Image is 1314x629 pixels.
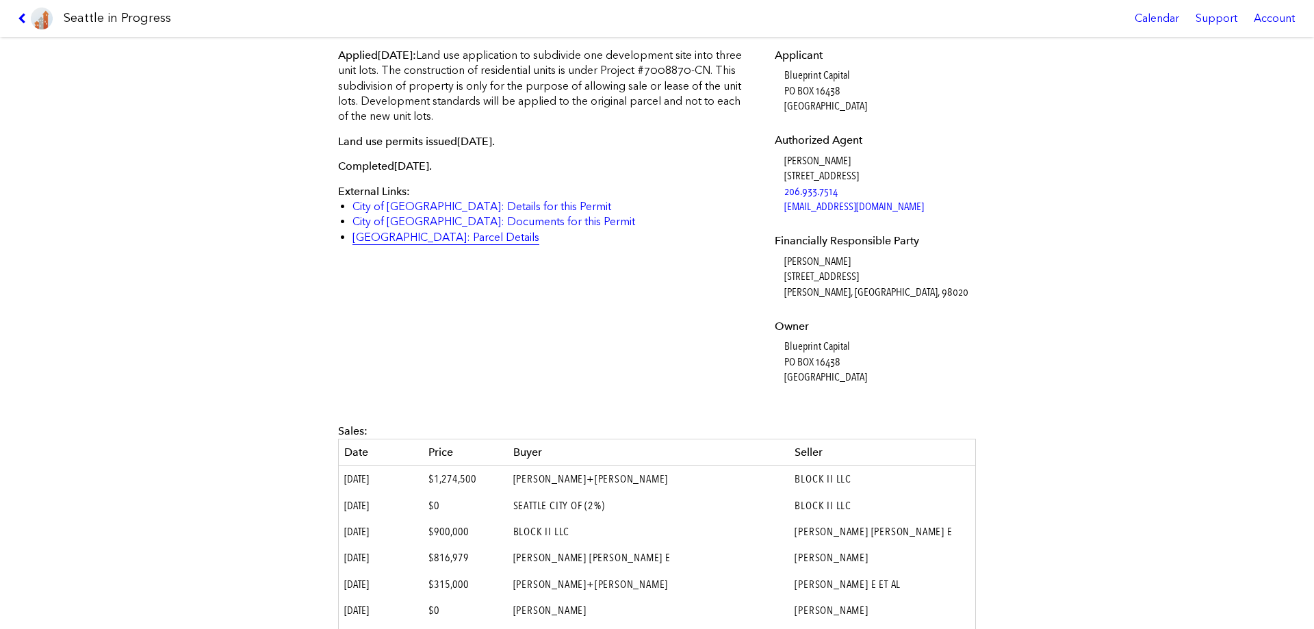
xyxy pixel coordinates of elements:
td: BLOCK II LLC [789,466,975,493]
td: [PERSON_NAME] [508,598,790,624]
img: favicon-96x96.png [31,8,53,29]
span: [DATE] [344,525,369,538]
td: [PERSON_NAME]+[PERSON_NAME] [508,466,790,493]
th: Date [339,439,424,465]
td: BLOCK II LLC [508,519,790,545]
th: Price [423,439,508,465]
a: [GEOGRAPHIC_DATA]: Parcel Details [352,231,539,244]
dt: Owner [775,319,972,334]
div: Sales: [338,424,976,439]
th: Buyer [508,439,790,465]
span: Applied : [338,49,416,62]
a: 206.933.7514 [784,185,838,198]
td: $315,000 [423,572,508,598]
a: City of [GEOGRAPHIC_DATA]: Details for this Permit [352,200,611,213]
td: BLOCK II LLC [789,493,975,519]
dt: Applicant [775,48,972,63]
a: City of [GEOGRAPHIC_DATA]: Documents for this Permit [352,215,635,228]
td: $900,000 [423,519,508,545]
td: [PERSON_NAME] [789,545,975,571]
td: $0 [423,493,508,519]
p: Land use application to subdivide one development site into three unit lots. The construction of ... [338,48,753,125]
td: [PERSON_NAME]+[PERSON_NAME] [508,572,790,598]
span: [DATE] [394,159,429,172]
span: [DATE] [344,499,369,512]
td: $816,979 [423,545,508,571]
td: $0 [423,598,508,624]
td: [PERSON_NAME] [789,598,975,624]
dt: Financially Responsible Party [775,233,972,248]
span: External Links: [338,185,410,198]
td: $1,274,500 [423,466,508,493]
span: [DATE] [344,604,369,617]
td: [PERSON_NAME] [PERSON_NAME] E [508,545,790,571]
td: [PERSON_NAME] E ET AL [789,572,975,598]
dt: Authorized Agent [775,133,972,148]
dd: [PERSON_NAME] [STREET_ADDRESS] [784,153,972,215]
span: [DATE] [378,49,413,62]
span: [DATE] [344,551,369,564]
dd: [PERSON_NAME] [STREET_ADDRESS] [PERSON_NAME], [GEOGRAPHIC_DATA], 98020 [784,254,972,300]
dd: Blueprint Capital PO BOX 16438 [GEOGRAPHIC_DATA] [784,339,972,385]
p: Completed . [338,159,753,174]
a: [EMAIL_ADDRESS][DOMAIN_NAME] [784,200,924,213]
span: [DATE] [344,578,369,591]
dd: Blueprint Capital PO BOX 16438 [GEOGRAPHIC_DATA] [784,68,972,114]
span: [DATE] [457,135,492,148]
th: Seller [789,439,975,465]
td: SEATTLE CITY OF (2%) [508,493,790,519]
p: Land use permits issued . [338,134,753,149]
span: [DATE] [344,472,369,485]
td: [PERSON_NAME] [PERSON_NAME] E [789,519,975,545]
h1: Seattle in Progress [64,10,171,27]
